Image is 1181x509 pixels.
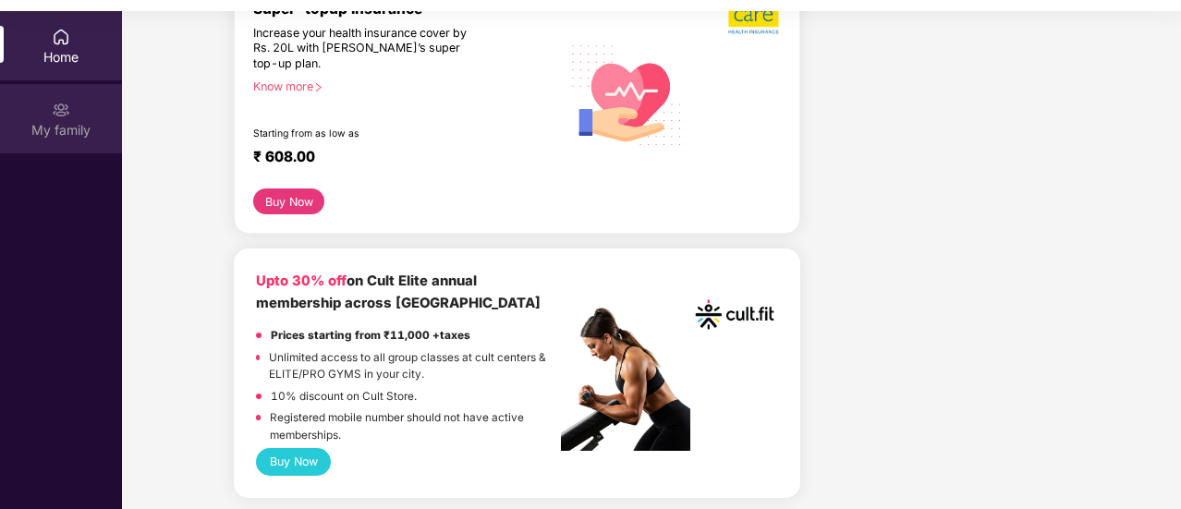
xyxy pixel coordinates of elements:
div: ₹ 608.00 [253,148,542,170]
button: Buy Now [256,448,331,475]
b: Upto 30% off [256,273,347,289]
img: cult.png [691,271,778,358]
div: Starting from as low as [253,127,482,140]
strong: Prices starting from ₹11,000 +taxes [271,329,470,342]
img: pc2.png [561,308,690,451]
div: Increase your health insurance cover by Rs. 20L with [PERSON_NAME]’s super top-up plan. [253,26,481,72]
img: svg+xml;base64,PHN2ZyB4bWxucz0iaHR0cDovL3d3dy53My5vcmcvMjAwMC9zdmciIHhtbG5zOnhsaW5rPSJodHRwOi8vd3... [561,27,693,161]
b: on Cult Elite annual membership across [GEOGRAPHIC_DATA] [256,273,541,310]
p: Unlimited access to all group classes at cult centers & ELITE/PRO GYMS in your city. [269,349,561,383]
p: Registered mobile number should not have active memberships. [270,409,561,443]
img: svg+xml;base64,PHN2ZyBpZD0iSG9tZSIgeG1sbnM9Imh0dHA6Ly93d3cudzMub3JnLzIwMDAvc3ZnIiB3aWR0aD0iMjAiIG... [52,28,70,46]
button: Buy Now [253,188,324,214]
img: svg+xml;base64,PHN2ZyB3aWR0aD0iMjAiIGhlaWdodD0iMjAiIHZpZXdCb3g9IjAgMCAyMCAyMCIgZmlsbD0ibm9uZSIgeG... [52,101,70,119]
div: Know more [253,79,550,92]
span: right [313,82,323,92]
p: 10% discount on Cult Store. [271,388,417,406]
